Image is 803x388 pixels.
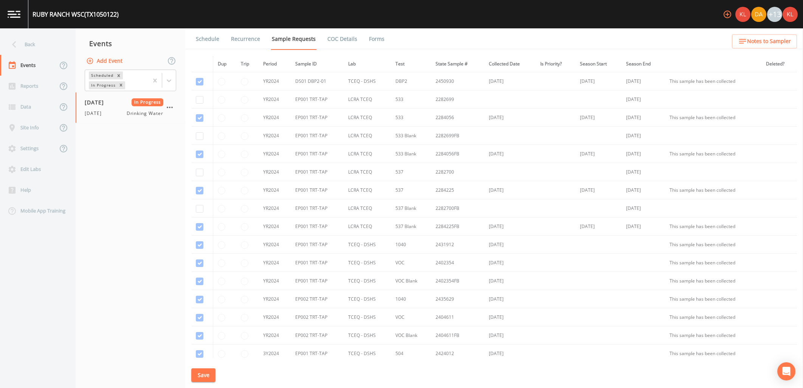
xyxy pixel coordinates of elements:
[665,109,761,127] td: This sample has been collected
[271,28,317,50] a: Sample Requests
[259,326,291,345] td: YR2024
[344,127,391,145] td: LCRA TCEQ
[783,7,798,22] img: 9c4450d90d3b8045b2e5fa62e4f92659
[484,254,536,272] td: [DATE]
[484,217,536,236] td: [DATE]
[391,345,431,363] td: 504
[484,272,536,290] td: [DATE]
[259,56,291,72] th: Period
[665,181,761,199] td: This sample has been collected
[622,56,665,72] th: Season End
[291,163,344,181] td: EP001 TRT-TAP
[344,109,391,127] td: LCRA TCEQ
[344,308,391,326] td: TCEQ - DSHS
[230,28,261,50] a: Recurrence
[344,72,391,90] td: TCEQ - DSHS
[622,109,665,127] td: [DATE]
[761,56,797,72] th: Deleted?
[344,163,391,181] td: LCRA TCEQ
[431,72,484,90] td: 2450930
[735,7,751,22] div: Kler Teran
[622,72,665,90] td: [DATE]
[622,90,665,109] td: [DATE]
[213,56,236,72] th: Dup
[291,290,344,308] td: EP002 TRT-TAP
[259,90,291,109] td: YR2024
[665,72,761,90] td: This sample has been collected
[76,92,185,123] a: [DATE]In Progress[DATE]Drinking Water
[431,181,484,199] td: 2284225
[622,127,665,145] td: [DATE]
[259,163,291,181] td: YR2024
[391,290,431,308] td: 1040
[191,368,215,382] button: Save
[484,145,536,163] td: [DATE]
[431,217,484,236] td: 2284225FB
[236,56,259,72] th: Trip
[751,7,766,22] img: a84961a0472e9debc750dd08a004988d
[291,345,344,363] td: EP001 TRT-TAP
[344,199,391,217] td: LCRA TCEQ
[665,272,761,290] td: This sample has been collected
[484,72,536,90] td: [DATE]
[484,345,536,363] td: [DATE]
[575,56,622,72] th: Season Start
[259,290,291,308] td: YR2024
[391,254,431,272] td: VOC
[259,199,291,217] td: YR2024
[391,199,431,217] td: 537 Blank
[344,236,391,254] td: TCEQ - DSHS
[259,345,291,363] td: 3Y2024
[575,181,622,199] td: [DATE]
[391,72,431,90] td: DBP2
[665,290,761,308] td: This sample has been collected
[665,217,761,236] td: This sample has been collected
[391,145,431,163] td: 533 Blank
[85,110,106,117] span: [DATE]
[391,109,431,127] td: 533
[484,290,536,308] td: [DATE]
[291,272,344,290] td: EP001 TRT-TAP
[344,345,391,363] td: TCEQ - DSHS
[622,199,665,217] td: [DATE]
[33,10,119,19] div: RUBY RANCH WSC (TX1050122)
[431,272,484,290] td: 2402354FB
[259,236,291,254] td: YR2024
[259,181,291,199] td: YR2024
[484,326,536,345] td: [DATE]
[117,81,125,89] div: Remove In Progress
[391,163,431,181] td: 537
[665,326,761,345] td: This sample has been collected
[344,181,391,199] td: LCRA TCEQ
[291,145,344,163] td: EP001 TRT-TAP
[344,326,391,345] td: TCEQ - DSHS
[431,127,484,145] td: 2282699FB
[431,199,484,217] td: 2282700FB
[115,71,123,79] div: Remove Scheduled
[85,98,109,106] span: [DATE]
[344,56,391,72] th: Lab
[622,181,665,199] td: [DATE]
[575,217,622,236] td: [DATE]
[344,217,391,236] td: LCRA TCEQ
[665,145,761,163] td: This sample has been collected
[291,90,344,109] td: EP001 TRT-TAP
[484,308,536,326] td: [DATE]
[391,90,431,109] td: 533
[431,236,484,254] td: 2431912
[665,236,761,254] td: This sample has been collected
[132,98,164,106] span: In Progress
[391,272,431,290] td: VOC Blank
[767,7,782,22] div: +13
[391,181,431,199] td: 537
[259,272,291,290] td: YR2024
[484,56,536,72] th: Collected Date
[431,290,484,308] td: 2435629
[431,145,484,163] td: 2284056FB
[431,308,484,326] td: 2404611
[575,109,622,127] td: [DATE]
[291,56,344,72] th: Sample ID
[391,217,431,236] td: 537 Blank
[291,326,344,345] td: EP002 TRT-TAP
[89,71,115,79] div: Scheduled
